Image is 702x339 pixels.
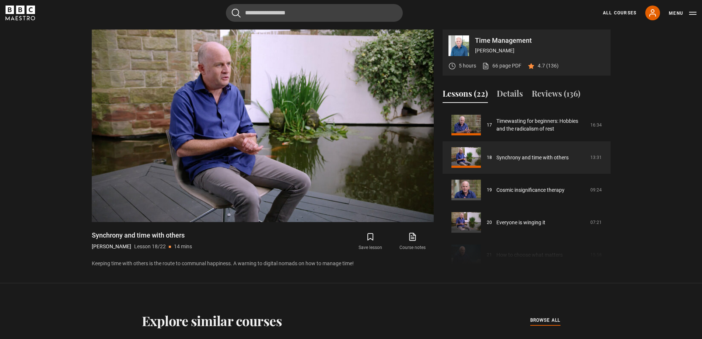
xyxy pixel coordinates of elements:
[349,231,391,252] button: Save lesson
[142,313,282,328] h2: Explore similar courses
[538,62,559,70] p: 4.7 (136)
[530,316,560,325] a: browse all
[92,260,434,267] p: Keeping time with others is the route to communal happiness. A warning to digital nomads on how t...
[459,62,476,70] p: 5 hours
[92,243,131,250] p: [PERSON_NAME]
[391,231,433,252] a: Course notes
[496,219,545,226] a: Everyone is winging it
[532,87,580,103] button: Reviews (136)
[443,87,488,103] button: Lessons (22)
[497,87,523,103] button: Details
[482,62,521,70] a: 66 page PDF
[496,117,586,133] a: Timewasting for beginners: Hobbies and the radicalism of rest
[134,243,166,250] p: Lesson 18/22
[669,10,696,17] button: Toggle navigation
[92,231,192,240] h1: Synchrony and time with others
[6,6,35,20] svg: BBC Maestro
[174,243,192,250] p: 14 mins
[226,4,403,22] input: Search
[232,8,241,18] button: Submit the search query
[496,186,565,194] a: Cosmic insignificance therapy
[496,154,569,162] a: Synchrony and time with others
[92,30,434,222] video-js: Video Player
[475,37,605,44] p: Time Management
[475,47,605,55] p: [PERSON_NAME]
[603,10,636,16] a: All Courses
